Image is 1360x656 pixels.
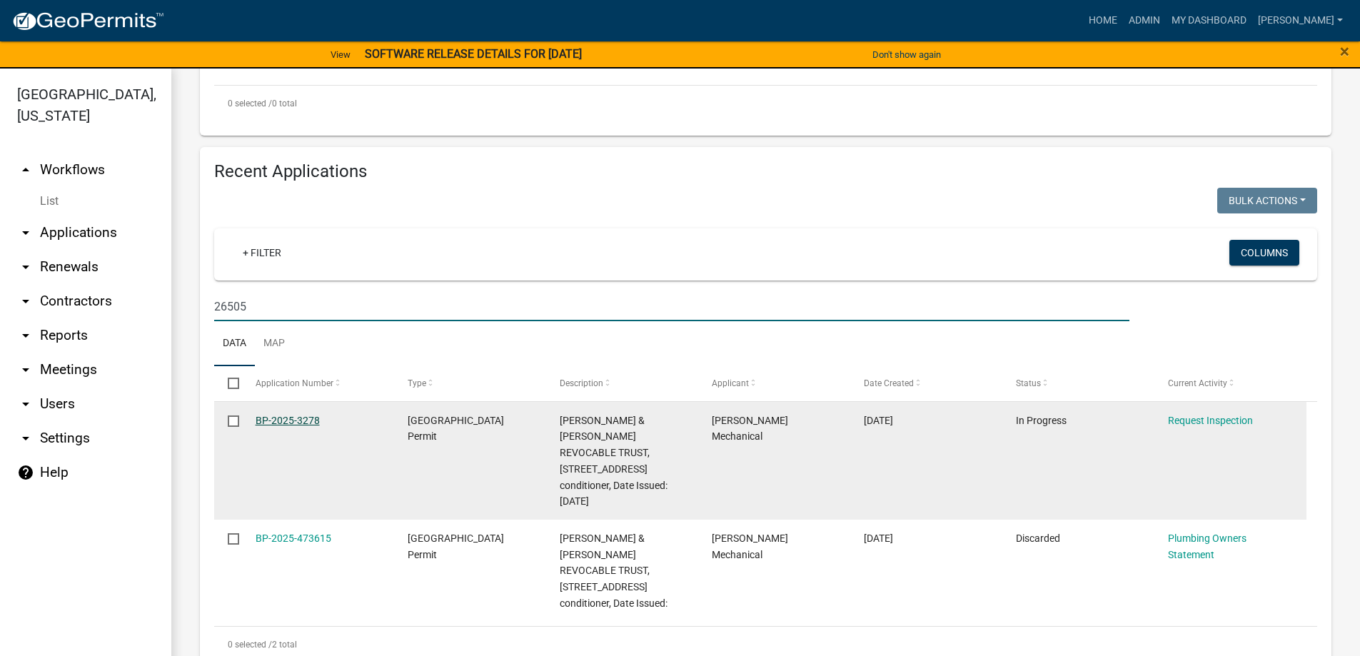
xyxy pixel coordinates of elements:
[560,378,603,388] span: Description
[1252,7,1349,34] a: [PERSON_NAME]
[712,378,749,388] span: Applicant
[1083,7,1123,34] a: Home
[1217,188,1317,213] button: Bulk Actions
[231,240,293,266] a: + Filter
[864,533,893,544] span: 09/04/2025
[560,415,668,508] span: MARK & LAURIE FAUST REVOCABLE TRUST, 26505 POTOMAC ST NE, Air conditioner, Date Issued: 09/09/2025
[17,430,34,447] i: arrow_drop_down
[1168,415,1253,426] a: Request Inspection
[393,366,545,400] datatable-header-cell: Type
[1016,378,1041,388] span: Status
[712,533,788,560] span: Kramer Mechanical
[1016,533,1060,544] span: Discarded
[712,415,788,443] span: Kramer Mechanical
[256,533,331,544] a: BP-2025-473615
[546,366,698,400] datatable-header-cell: Description
[1340,41,1349,61] span: ×
[365,47,582,61] strong: SOFTWARE RELEASE DETAILS FOR [DATE]
[698,366,850,400] datatable-header-cell: Applicant
[241,366,393,400] datatable-header-cell: Application Number
[214,86,1317,121] div: 0 total
[1168,533,1246,560] a: Plumbing Owners Statement
[1166,7,1252,34] a: My Dashboard
[408,378,426,388] span: Type
[1229,240,1299,266] button: Columns
[214,366,241,400] datatable-header-cell: Select
[17,464,34,481] i: help
[17,161,34,178] i: arrow_drop_up
[17,395,34,413] i: arrow_drop_down
[256,415,320,426] a: BP-2025-3278
[228,640,272,650] span: 0 selected /
[408,415,504,443] span: Isanti County Building Permit
[17,258,34,276] i: arrow_drop_down
[1016,415,1067,426] span: In Progress
[17,224,34,241] i: arrow_drop_down
[214,292,1129,321] input: Search for applications
[214,321,255,367] a: Data
[408,533,504,560] span: Isanti County Building Permit
[1123,7,1166,34] a: Admin
[17,327,34,344] i: arrow_drop_down
[560,533,668,609] span: MARK & LAURIE FAUST REVOCABLE TRUST, 26505 POTOMAC ST NE, Air conditioner, Date Issued:
[864,415,893,426] span: 09/04/2025
[1340,43,1349,60] button: Close
[325,43,356,66] a: View
[256,378,333,388] span: Application Number
[17,361,34,378] i: arrow_drop_down
[214,161,1317,182] h4: Recent Applications
[1154,366,1306,400] datatable-header-cell: Current Activity
[867,43,947,66] button: Don't show again
[864,378,914,388] span: Date Created
[255,321,293,367] a: Map
[17,293,34,310] i: arrow_drop_down
[1168,378,1227,388] span: Current Activity
[1002,366,1154,400] datatable-header-cell: Status
[850,366,1002,400] datatable-header-cell: Date Created
[228,99,272,109] span: 0 selected /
